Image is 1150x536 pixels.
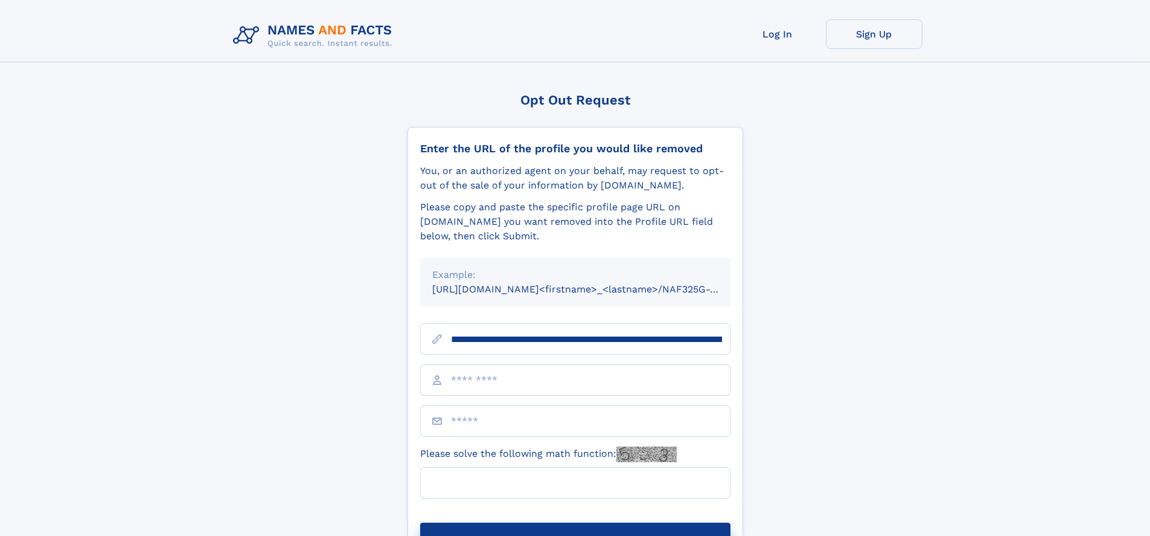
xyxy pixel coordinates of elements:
[420,200,730,244] div: Please copy and paste the specific profile page URL on [DOMAIN_NAME] you want removed into the Pr...
[228,19,402,52] img: Logo Names and Facts
[407,92,743,108] div: Opt Out Request
[420,142,730,155] div: Enter the URL of the profile you would like removed
[729,19,826,49] a: Log In
[432,283,753,295] small: [URL][DOMAIN_NAME]<firstname>_<lastname>/NAF325G-xxxxxxxx
[432,268,718,282] div: Example:
[420,447,677,462] label: Please solve the following math function:
[420,164,730,193] div: You, or an authorized agent on your behalf, may request to opt-out of the sale of your informatio...
[826,19,922,49] a: Sign Up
